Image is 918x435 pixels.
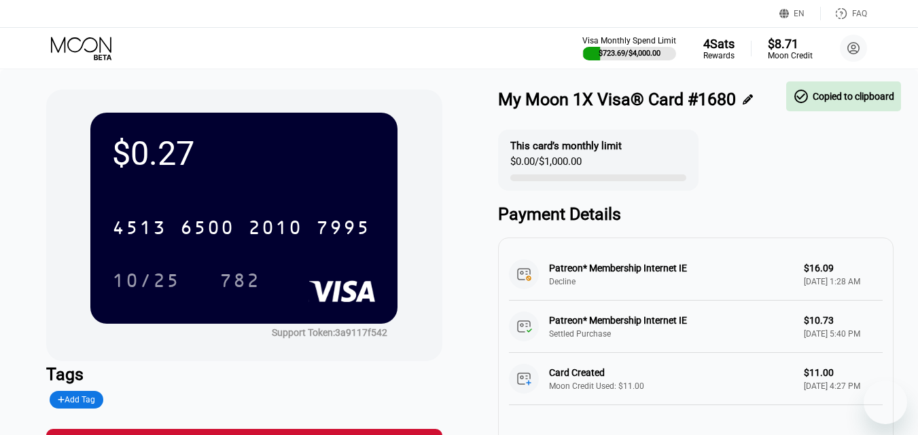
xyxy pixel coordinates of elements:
div: My Moon 1X Visa® Card #1680 [498,90,736,109]
div: Moon Credit [768,51,813,60]
div: $8.71 [768,37,813,51]
div: 4513650020107995 [104,210,378,244]
div: This card’s monthly limit [510,140,622,152]
div: EN [794,9,805,18]
div: Add Tag [50,391,104,409]
div: 4 Sats [703,37,735,51]
div: 10/25 [102,263,190,297]
div: $0.27 [112,134,376,173]
span:  [793,88,809,105]
div: FAQ [821,7,867,20]
div: 2010 [248,219,302,240]
div: $8.71Moon Credit [768,37,813,60]
div: $723.69 / $4,000.00 [599,49,660,58]
div: Add Tag [58,395,96,404]
div: Support Token: 3a9117f542 [272,327,387,338]
div: 782 [219,271,260,293]
div: 4SatsRewards [703,37,735,60]
div: Support Token:3a9117f542 [272,327,387,338]
div: FAQ [852,9,867,18]
div: $0.00 / $1,000.00 [510,155,582,174]
div: 7995 [316,219,370,240]
div: Rewards [703,51,735,60]
div: EN [779,7,821,20]
div: Tags [46,364,442,384]
div: Payment Details [498,204,894,224]
div: 10/25 [112,271,180,293]
div: Copied to clipboard [793,88,894,105]
div: 4513 [112,219,166,240]
div: Visa Monthly Spend Limit [582,36,676,45]
iframe: Button to launch messaging window, conversation in progress [864,381,907,424]
div: 782 [209,263,270,297]
div: Visa Monthly Spend Limit$723.69/$4,000.00 [582,36,676,60]
div: 6500 [180,219,234,240]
